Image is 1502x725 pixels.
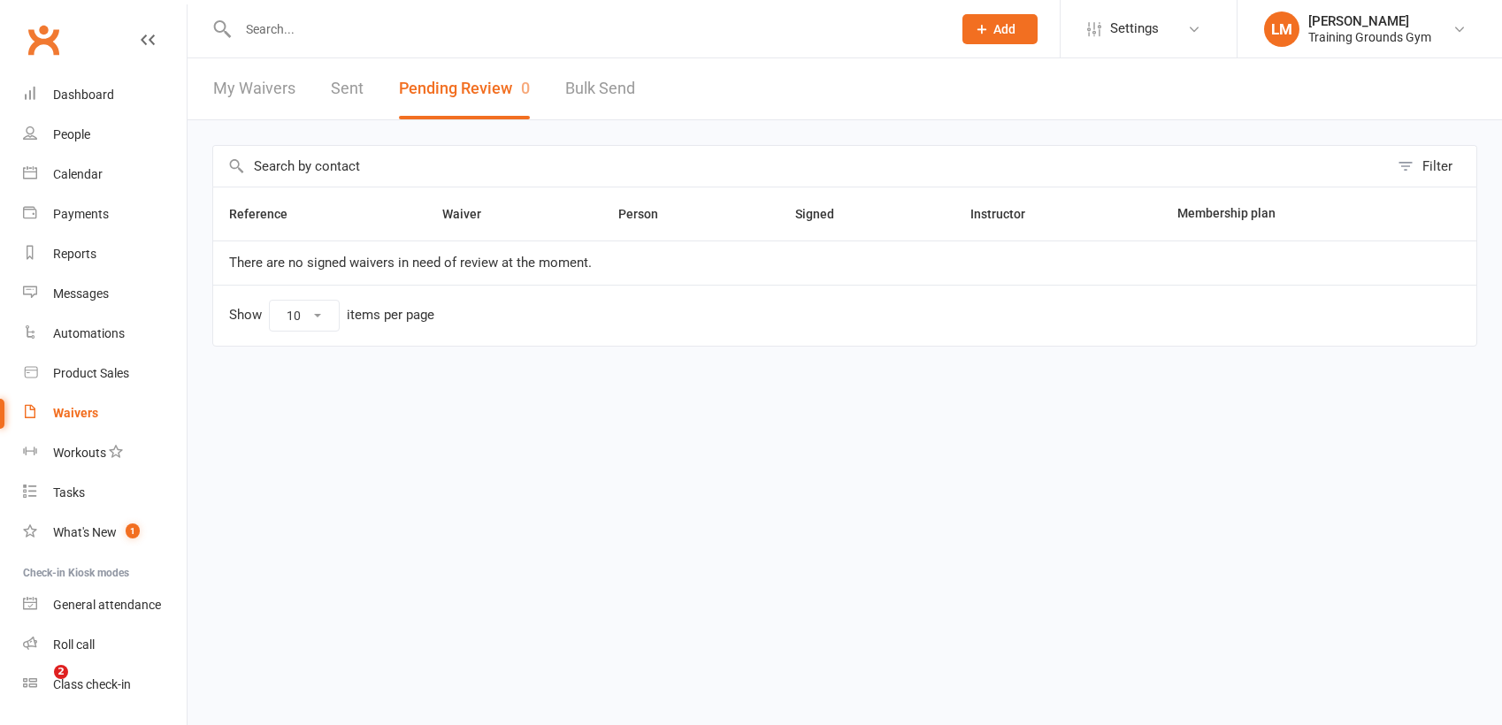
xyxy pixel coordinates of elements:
span: 0 [521,79,530,97]
a: Waivers [23,393,187,433]
input: Search... [233,17,939,42]
div: Training Grounds Gym [1308,29,1431,45]
div: Messages [53,286,109,301]
span: Person [618,207,678,221]
a: My Waivers [213,58,295,119]
div: What's New [53,525,117,539]
div: Product Sales [53,366,129,380]
a: Automations [23,314,187,354]
a: General attendance kiosk mode [23,585,187,625]
a: Roll call [23,625,187,665]
div: Filter [1422,156,1452,177]
div: Waivers [53,406,98,420]
a: Product Sales [23,354,187,393]
div: LM [1264,11,1299,47]
a: Reports [23,234,187,274]
a: Clubworx [21,18,65,62]
a: Tasks [23,473,187,513]
div: Roll call [53,637,95,652]
span: Signed [795,207,854,221]
span: Waiver [442,207,501,221]
button: Add [962,14,1038,44]
button: Instructor [970,203,1045,225]
div: Payments [53,207,109,221]
div: Workouts [53,446,106,460]
button: Pending Review0 [399,58,530,119]
div: People [53,127,90,141]
td: There are no signed waivers in need of review at the moment. [213,240,1476,285]
div: Show [229,300,434,332]
span: 2 [54,665,68,679]
div: Class check-in [53,677,131,691]
iframe: Intercom live chat [18,665,60,707]
button: Filter [1389,146,1476,187]
a: People [23,115,187,155]
a: What's New1 [23,513,187,553]
button: Signed [795,203,854,225]
span: Reference [229,207,307,221]
a: Class kiosk mode [23,665,187,705]
div: Reports [53,247,96,261]
th: Membership plan [1161,187,1414,240]
span: Instructor [970,207,1045,221]
a: Messages [23,274,187,314]
div: items per page [347,308,434,323]
div: Dashboard [53,88,114,102]
a: Calendar [23,155,187,195]
a: Dashboard [23,75,187,115]
a: Payments [23,195,187,234]
input: Search by contact [213,146,1389,187]
span: Settings [1110,9,1159,49]
a: Bulk Send [565,58,635,119]
span: Add [993,22,1015,36]
button: Person [618,203,678,225]
button: Reference [229,203,307,225]
div: Tasks [53,485,85,500]
div: Automations [53,326,125,340]
div: [PERSON_NAME] [1308,13,1431,29]
a: Sent [331,58,364,119]
div: Calendar [53,167,103,181]
button: Waiver [442,203,501,225]
span: 1 [126,523,140,538]
a: Workouts [23,433,187,473]
div: General attendance [53,598,161,612]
